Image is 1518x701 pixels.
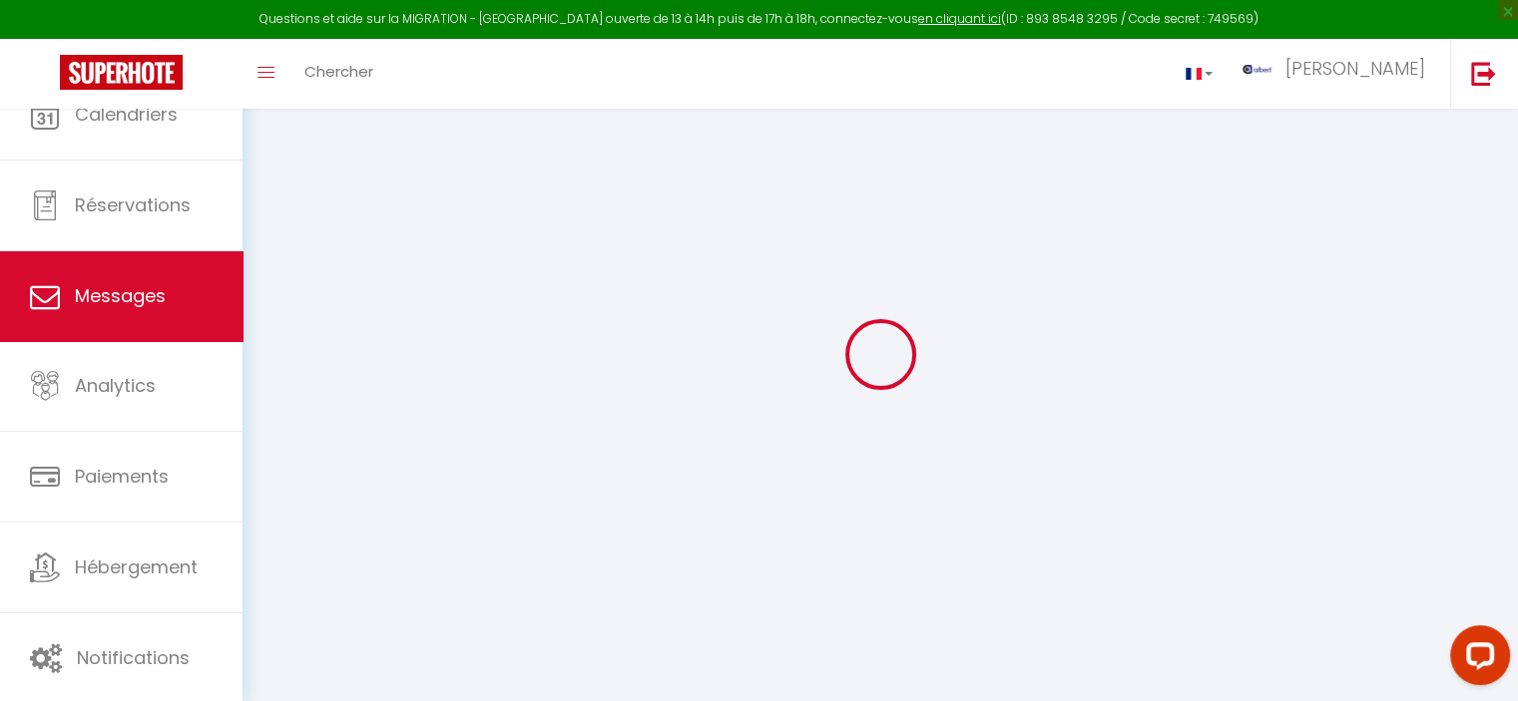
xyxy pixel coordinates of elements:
[1285,56,1425,81] span: [PERSON_NAME]
[75,554,198,579] span: Hébergement
[1228,39,1450,109] a: ... [PERSON_NAME]
[75,464,169,489] span: Paiements
[75,102,178,127] span: Calendriers
[1471,61,1496,86] img: logout
[75,283,166,308] span: Messages
[1243,65,1272,74] img: ...
[75,373,156,398] span: Analytics
[60,55,183,90] img: Super Booking
[75,192,191,217] span: Réservations
[304,61,373,82] span: Chercher
[77,645,190,670] span: Notifications
[1434,617,1518,701] iframe: LiveChat chat widget
[289,39,388,109] a: Chercher
[918,10,1001,27] a: en cliquant ici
